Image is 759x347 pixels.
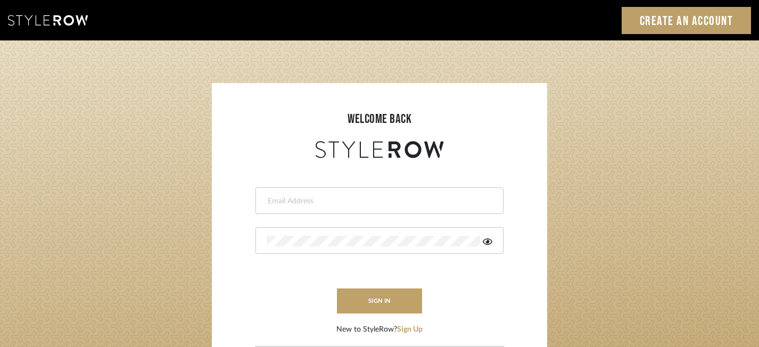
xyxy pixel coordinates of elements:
[222,110,537,129] div: welcome back
[622,7,752,34] a: Create an Account
[337,288,422,313] button: sign in
[267,196,490,206] input: Email Address
[336,324,423,335] div: New to StyleRow?
[397,324,423,335] button: Sign Up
